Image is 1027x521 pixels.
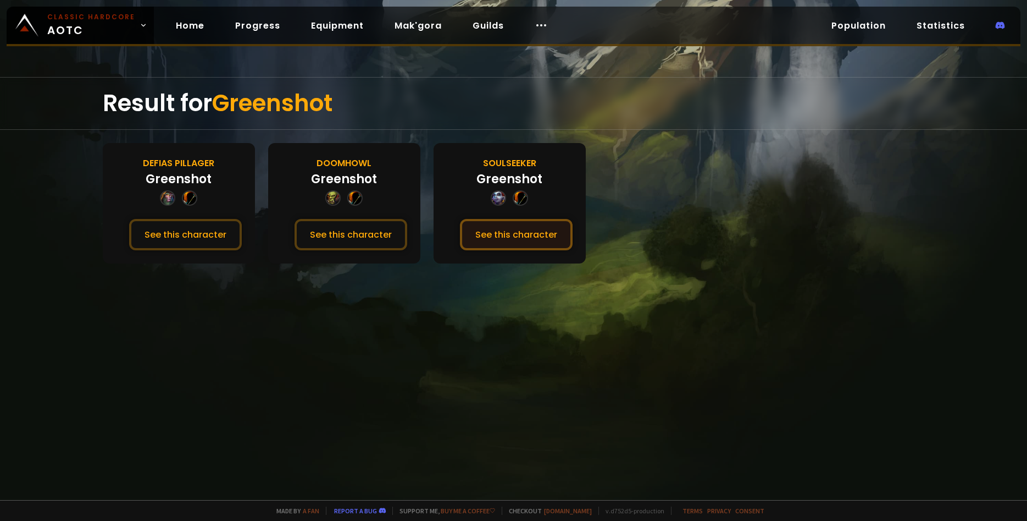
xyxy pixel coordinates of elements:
a: Privacy [707,507,731,515]
span: AOTC [47,12,135,39]
a: Home [167,14,213,37]
div: Soulseeker [483,156,536,170]
button: See this character [295,219,407,250]
a: Statistics [908,14,974,37]
span: v. d752d5 - production [598,507,664,515]
span: Greenshot [212,87,332,119]
div: Doomhowl [317,156,371,170]
span: Checkout [502,507,592,515]
a: Terms [682,507,703,515]
div: Result for [103,78,924,129]
a: [DOMAIN_NAME] [544,507,592,515]
button: See this character [460,219,573,250]
a: Mak'gora [386,14,451,37]
div: Greenshot [146,170,212,188]
button: See this character [129,219,242,250]
span: Support me, [392,507,495,515]
small: Classic Hardcore [47,12,135,22]
a: Population [823,14,895,37]
a: Progress [226,14,289,37]
a: Equipment [302,14,373,37]
div: Greenshot [311,170,377,188]
a: Consent [735,507,764,515]
a: Classic HardcoreAOTC [7,7,154,44]
a: Report a bug [334,507,377,515]
a: Guilds [464,14,513,37]
div: Defias Pillager [143,156,214,170]
a: a fan [303,507,319,515]
span: Made by [270,507,319,515]
a: Buy me a coffee [441,507,495,515]
div: Greenshot [476,170,542,188]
